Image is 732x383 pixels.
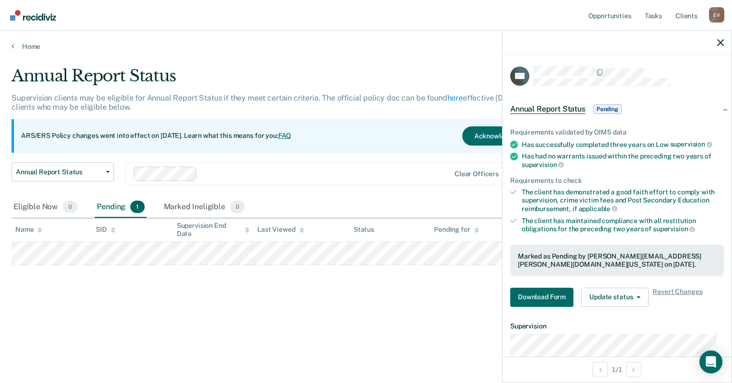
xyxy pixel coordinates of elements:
span: 0 [230,201,245,213]
span: Annual Report Status [510,104,585,114]
div: Requirements validated by OIMS data [510,128,724,136]
div: The client has demonstrated a good faith effort to comply with supervision, crime victim fees and... [522,188,724,213]
span: applicable [579,205,618,213]
div: Has had no warrants issued within the preceding two years of [522,152,724,169]
button: Update status [581,288,649,307]
div: The client has maintained compliance with all restitution obligations for the preceding two years of [522,217,724,233]
div: Marked Ineligible [162,197,247,218]
div: Eligible Now [11,197,80,218]
div: Annual Report Status [11,66,560,93]
div: Last Viewed [257,225,304,234]
span: 1 [130,201,144,213]
dt: Supervision [510,322,724,330]
div: 1 / 1 [503,357,732,382]
p: Supervision clients may be eligible for Annual Report Status if they meet certain criteria. The o... [11,93,548,112]
button: Acknowledge & Close [462,126,553,146]
div: SID [96,225,115,234]
button: Next Opportunity [626,362,641,377]
button: Profile dropdown button [709,7,724,23]
button: Previous Opportunity [593,362,608,377]
a: FAQ [278,132,292,139]
span: supervision [653,225,695,233]
div: Pending [95,197,146,218]
a: Navigate to form link [510,288,577,307]
span: Pending [593,104,622,114]
span: supervision [670,140,712,148]
a: Home [11,42,721,51]
div: Clear officers [455,170,499,178]
div: Has successfully completed three years on Low [522,140,724,149]
div: Requirements to check [510,177,724,185]
div: E V [709,7,724,23]
div: Name [15,225,42,234]
span: Revert Changes [652,288,702,307]
span: Annual Report Status [16,168,102,176]
div: Pending for [434,225,479,234]
p: ARS/ERS Policy changes went into effect on [DATE]. Learn what this means for you: [21,131,291,141]
div: Marked as Pending by [PERSON_NAME][EMAIL_ADDRESS][PERSON_NAME][DOMAIN_NAME][US_STATE] on [DATE]. [518,252,716,269]
div: Status [354,225,374,234]
div: Open Intercom Messenger [699,350,722,373]
div: Annual Report StatusPending [503,94,732,124]
button: Download Form [510,288,573,307]
span: 0 [63,201,78,213]
img: Recidiviz [10,10,56,21]
div: Supervision End Date [177,222,250,238]
a: here [447,93,463,102]
span: supervision [522,161,564,169]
